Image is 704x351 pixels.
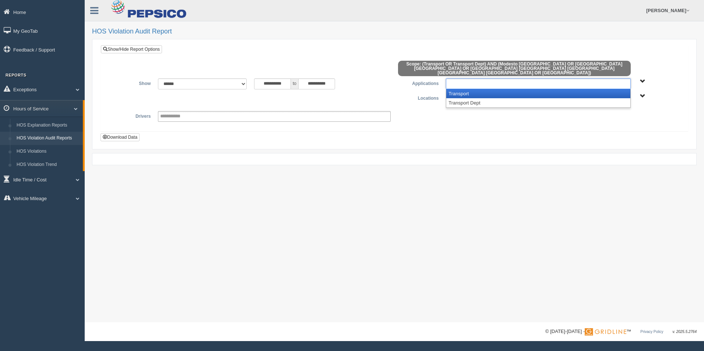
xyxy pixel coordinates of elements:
[106,78,154,87] label: Show
[13,132,83,145] a: HOS Violation Audit Reports
[545,328,697,336] div: © [DATE]-[DATE] - ™
[398,61,631,76] span: Scope: (Transport OR Transport Dept) AND (Modesto [GEOGRAPHIC_DATA] OR [GEOGRAPHIC_DATA] [GEOGRAP...
[446,89,630,98] li: Transport
[446,98,630,107] li: Transport Dept
[101,45,162,53] a: Show/Hide Report Options
[106,111,154,120] label: Drivers
[13,145,83,158] a: HOS Violations
[13,119,83,132] a: HOS Explanation Reports
[394,93,442,102] label: Locations
[673,330,697,334] span: v. 2025.5.2764
[13,158,83,171] a: HOS Violation Trend
[585,328,626,336] img: Gridline
[394,78,442,87] label: Applications
[291,78,298,89] span: to
[101,133,140,141] button: Download Data
[640,330,663,334] a: Privacy Policy
[92,28,697,35] h2: HOS Violation Audit Report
